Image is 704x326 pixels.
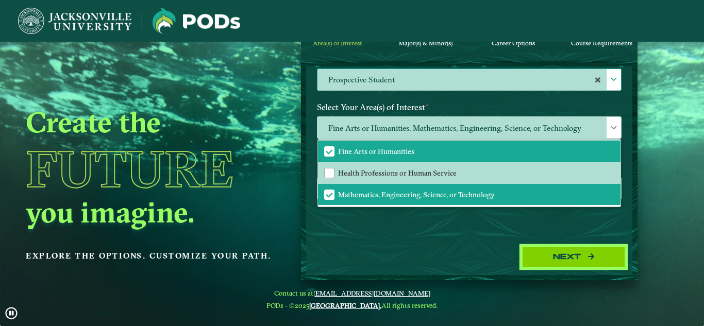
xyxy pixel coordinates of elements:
[309,98,629,117] label: Select Your Area(s) of Interest
[425,101,429,109] sup: ⋆
[266,301,438,310] span: PODs - ©2025 All rights reserved.
[317,69,621,91] label: Prospective Student
[313,39,362,47] span: Area(s) of Interest
[26,194,277,230] h2: you imagine.
[317,117,621,139] span: Fine Arts or Humanities, Mathematics, Engineering, Science, or Technology
[492,39,535,47] span: Career Options
[318,141,621,162] li: Fine Arts or Humanities
[317,142,622,151] p: Maximum 2 selections are allowed
[313,289,430,297] a: [EMAIL_ADDRESS][DOMAIN_NAME]
[318,162,621,184] li: Health Professions or Human Service
[318,184,621,205] li: Mathematics, Engineering, Science, or Technology
[26,104,277,140] h2: Create the
[18,8,131,34] img: Jacksonville University logo
[153,8,240,34] img: Jacksonville University logo
[522,247,625,268] button: Next
[309,158,629,177] label: Enter your email below to receive a summary of the POD that you create.
[317,177,622,199] input: Enter your email
[398,39,452,47] span: Major(s) & Minor(s)
[26,144,277,194] h1: Future
[571,39,632,47] span: Course Requirements
[338,168,457,178] span: Health Professions or Human Service
[26,248,277,264] p: Explore the options. Customize your path.
[266,289,438,297] span: Contact us at
[338,190,495,199] span: Mathematics, Engineering, Science, or Technology
[309,301,381,310] a: [GEOGRAPHIC_DATA].
[317,140,321,147] sup: ⋆
[338,147,414,156] span: Fine Arts or Humanities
